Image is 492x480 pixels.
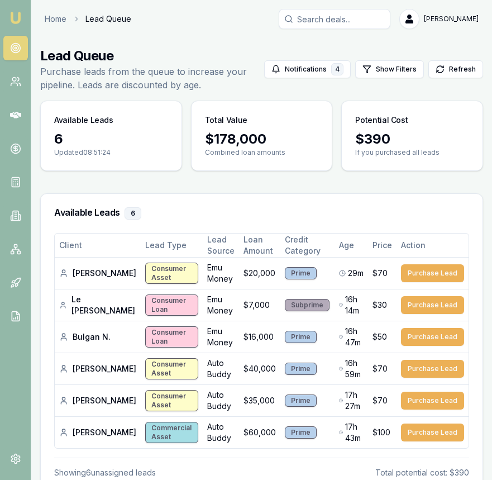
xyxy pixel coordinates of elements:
button: Purchase Lead [401,296,464,314]
div: Prime [285,395,317,407]
div: Bulgan N. [59,331,136,343]
div: [PERSON_NAME] [59,427,136,438]
div: Consumer Asset [145,358,198,379]
th: Action [397,234,469,258]
div: Total potential cost: $390 [375,467,469,478]
td: $16,000 [239,321,280,353]
button: Refresh [428,60,483,78]
div: $ 178,000 [205,130,319,148]
div: Le [PERSON_NAME] [59,294,136,316]
td: Emu Money [203,321,239,353]
span: [PERSON_NAME] [424,15,479,23]
h3: Total Value [205,115,247,126]
p: Combined loan amounts [205,148,319,157]
div: Consumer Asset [145,390,198,411]
span: $30 [372,300,387,311]
span: $70 [372,395,388,406]
td: $60,000 [239,417,280,449]
span: $70 [372,363,388,374]
h1: Lead Queue [40,47,264,65]
th: Price [368,234,397,258]
p: If you purchased all leads [355,148,469,157]
button: Show Filters [355,60,424,78]
td: $35,000 [239,385,280,417]
td: Emu Money [203,258,239,289]
button: Purchase Lead [401,328,464,346]
button: Notifications4 [264,60,351,78]
div: Prime [285,363,317,375]
h3: Available Leads [54,115,113,126]
th: Lead Source [203,234,239,258]
span: 17h 43m [345,421,364,444]
div: 4 [331,63,343,75]
span: 17h 27m [345,389,364,412]
a: Home [45,13,66,25]
div: Prime [285,331,317,343]
div: Showing 6 unassigned lead s [54,467,156,478]
button: Purchase Lead [401,360,464,378]
button: Purchase Lead [401,424,464,441]
p: Updated 08:51:24 [54,148,168,157]
span: 16h 14m [345,294,364,316]
button: Purchase Lead [401,264,464,282]
th: Lead Type [141,234,202,258]
div: [PERSON_NAME] [59,363,136,374]
span: $50 [372,331,387,343]
div: Consumer Loan [145,294,198,316]
td: Emu Money [203,289,239,321]
button: Purchase Lead [401,392,464,410]
p: Purchase leads from the queue to increase your pipeline. Leads are discounted by age. [40,65,264,92]
h3: Available Leads [54,207,469,220]
div: 6 [125,207,141,220]
span: 16h 47m [345,326,364,348]
td: $7,000 [239,289,280,321]
td: Auto Buddy [203,353,239,385]
span: $70 [372,268,388,279]
span: 29m [348,268,364,279]
div: Subprime [285,299,329,311]
span: 16h 59m [345,358,364,380]
th: Loan Amount [239,234,280,258]
div: [PERSON_NAME] [59,395,136,406]
input: Search deals [279,9,390,29]
nav: breadcrumb [45,13,131,25]
th: Credit Category [280,234,334,258]
div: $ 390 [355,130,469,148]
div: Consumer Loan [145,326,198,348]
th: Client [55,234,141,258]
h3: Potential Cost [355,115,408,126]
img: emu-icon-u.png [9,11,22,25]
span: $100 [372,427,390,438]
td: $40,000 [239,353,280,385]
div: Commercial Asset [145,422,198,443]
div: Consumer Asset [145,263,198,284]
div: [PERSON_NAME] [59,268,136,279]
td: $20,000 [239,258,280,289]
div: Prime [285,267,317,279]
div: Prime [285,426,317,439]
div: 6 [54,130,168,148]
td: Auto Buddy [203,417,239,449]
span: Lead Queue [85,13,131,25]
td: Auto Buddy [203,385,239,417]
th: Age [335,234,368,258]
